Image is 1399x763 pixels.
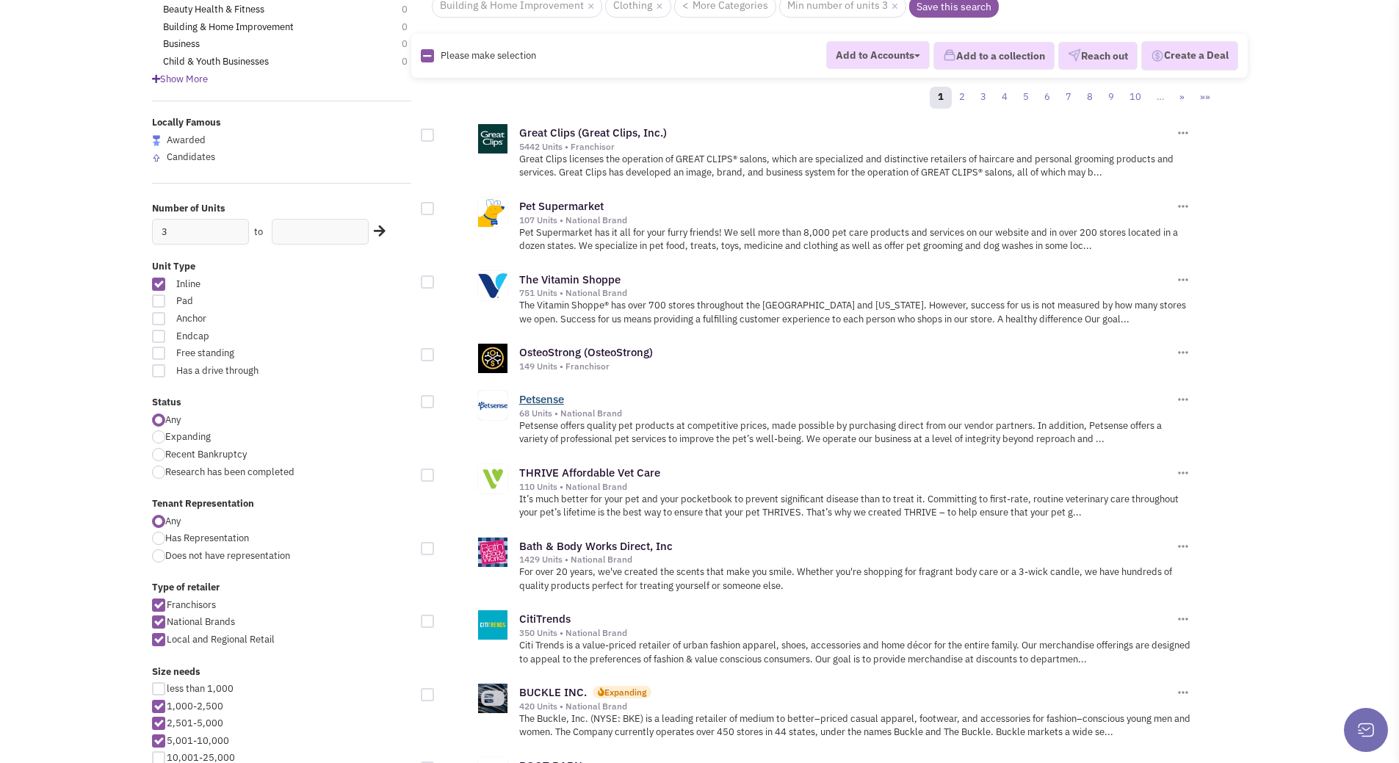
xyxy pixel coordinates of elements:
p: The Buckle, Inc. (NYSE: BKE) is a leading retailer of medium to better–priced casual apparel, foo... [519,712,1191,740]
span: Expanding [165,430,211,443]
span: Franchisors [167,599,216,611]
a: Child & Youth Businesses [163,55,269,69]
button: Reach out [1058,42,1138,70]
a: 5 [1015,87,1037,109]
div: 751 Units • National Brand [519,287,1174,299]
img: locallyfamous-largeicon.png [152,135,161,146]
button: Add to a collection [933,42,1055,70]
p: Petsense offers quality pet products at competitive prices, made possible by purchasing direct fr... [519,419,1191,446]
a: BUCKLE INC. [519,685,587,699]
img: locallyfamous-upvote.png [152,153,161,162]
span: 0 [402,3,422,17]
button: Create a Deal [1141,41,1238,70]
a: OsteoStrong (OsteoStrong) [519,345,653,359]
a: CitiTrends [519,612,571,626]
label: Tenant Representation [152,497,412,511]
img: VectorPaper_Plane.png [1068,48,1081,62]
a: THRIVE Affordable Vet Care [519,466,660,480]
span: Inline [167,278,330,292]
p: Great Clips licenses the operation of GREAT CLIPS® salons, which are specialized and distinctive ... [519,153,1191,180]
a: 1 [930,87,952,109]
img: Rectangle.png [421,49,434,62]
div: 107 Units • National Brand [519,214,1174,226]
label: Size needs [152,665,412,679]
a: 10 [1121,87,1149,109]
a: Pet Supermarket [519,199,604,213]
span: less than 1,000 [167,682,234,695]
p: Citi Trends is a value-priced retailer of urban fashion apparel, shoes, accessories and home déco... [519,639,1191,666]
span: National Brands [167,615,235,628]
div: 5442 Units • Franchisor [519,141,1174,153]
span: Candidates [167,151,215,163]
img: Deal-Dollar.png [1151,48,1164,64]
a: Business [163,37,200,51]
a: 4 [994,87,1016,109]
span: Research has been completed [165,466,294,478]
span: Local and Regional Retail [167,633,275,646]
a: The Vitamin Shoppe [519,272,621,286]
a: Bath & Body Works Direct, Inc [519,539,673,553]
a: 2 [951,87,973,109]
a: Petsense [519,392,564,406]
span: 5,001-10,000 [167,734,229,747]
label: to [254,225,263,239]
a: 7 [1058,87,1080,109]
a: Great Clips (Great Clips, Inc.) [519,126,667,140]
span: Endcap [167,330,330,344]
span: Show More [152,73,208,85]
span: Does not have representation [165,549,290,562]
a: 3 [972,87,994,109]
span: Any [165,413,181,426]
span: Recent Bankruptcy [165,448,247,460]
a: Beauty Health & Fitness [163,3,264,17]
a: Building & Home Improvement [163,21,294,35]
p: Pet Supermarket has it all for your furry friends! We sell more than 8,000 pet care products and ... [519,226,1191,253]
a: 9 [1100,87,1122,109]
label: Status [152,396,412,410]
div: Expanding [604,686,646,698]
span: Pad [167,294,330,308]
div: 68 Units • National Brand [519,408,1174,419]
a: »» [1192,87,1218,109]
p: For over 20 years, we've created the scents that make you smile. Whether you're shopping for frag... [519,565,1191,593]
img: icon-collection-lavender.png [943,48,956,62]
div: 1429 Units • National Brand [519,554,1174,565]
span: Anchor [167,312,330,326]
span: 1,000-2,500 [167,700,223,712]
p: The Vitamin Shoppe® has over 700 stores throughout the [GEOGRAPHIC_DATA] and [US_STATE]. However,... [519,299,1191,326]
span: Please make selection [441,49,536,62]
a: » [1171,87,1193,109]
span: 2,501-5,000 [167,717,223,729]
span: Has Representation [165,532,249,544]
div: 350 Units • National Brand [519,627,1174,639]
span: 0 [402,37,422,51]
span: Awarded [167,134,206,146]
span: 0 [402,55,422,69]
div: 420 Units • National Brand [519,701,1174,712]
div: Search Nearby [364,222,388,241]
a: 6 [1036,87,1058,109]
div: 110 Units • National Brand [519,481,1174,493]
div: 149 Units • Franchisor [519,361,1174,372]
span: 0 [402,21,422,35]
label: Number of Units [152,202,412,216]
button: Add to Accounts [826,41,930,69]
label: Type of retailer [152,581,412,595]
span: Any [165,515,181,527]
label: Locally Famous [152,116,412,130]
span: Has a drive through [167,364,330,378]
a: … [1149,87,1172,109]
a: 8 [1079,87,1101,109]
p: It’s much better for your pet and your pocketbook to prevent significant disease than to treat it... [519,493,1191,520]
span: Free standing [167,347,330,361]
label: Unit Type [152,260,412,274]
